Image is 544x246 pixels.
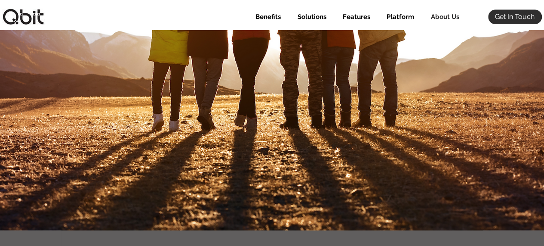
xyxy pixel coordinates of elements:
[245,9,287,24] a: Benefits
[427,9,464,24] p: About Us
[2,9,45,25] img: qbitlogo-border.jpg
[287,9,333,24] div: Solutions
[382,9,418,24] p: Platform
[251,9,285,24] p: Benefits
[293,9,331,24] p: Solutions
[245,9,466,24] nav: Site
[338,9,375,24] p: Features
[488,9,542,24] a: Get In Touch
[333,9,377,24] div: Features
[421,9,466,24] a: About Us
[377,9,421,24] div: Platform
[495,12,535,22] span: Get In Touch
